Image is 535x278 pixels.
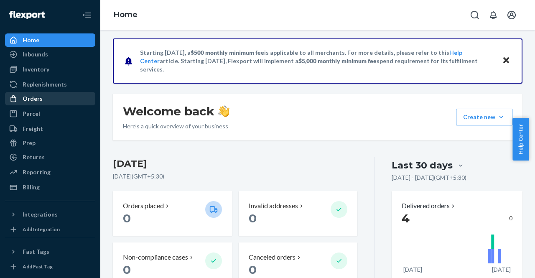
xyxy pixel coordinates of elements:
div: Billing [23,183,40,191]
ol: breadcrumbs [107,3,144,27]
div: Prep [23,139,36,147]
button: Help Center [512,118,529,161]
div: Parcel [23,110,40,118]
span: 0 [249,211,257,225]
p: [DATE] ( GMT+5:30 ) [113,172,357,181]
p: Non-compliance cases [123,252,188,262]
button: Open Search Box [466,7,483,23]
span: $500 monthly minimum fee [191,49,264,56]
div: Add Fast Tag [23,263,53,270]
div: Reporting [23,168,51,176]
button: Integrations [5,208,95,221]
a: Replenishments [5,78,95,91]
p: Invalid addresses [249,201,298,211]
p: [DATE] [403,265,422,274]
div: Last 30 days [392,159,453,172]
a: Home [114,10,138,19]
button: Close [501,55,512,67]
button: Close Navigation [79,7,95,23]
p: [DATE] - [DATE] ( GMT+5:30 ) [392,173,466,182]
button: Delivered orders [402,201,456,211]
span: 0 [249,263,257,277]
h1: Welcome back [123,104,229,119]
p: Starting [DATE], a is applicable to all merchants. For more details, please refer to this article... [140,48,494,74]
a: Parcel [5,107,95,120]
div: Integrations [23,210,58,219]
a: Returns [5,150,95,164]
div: Inventory [23,65,49,74]
div: Replenishments [23,80,67,89]
div: Orders [23,94,43,103]
button: Create new [456,109,512,125]
a: Home [5,33,95,47]
button: Open account menu [503,7,520,23]
span: 4 [402,211,410,225]
a: Inventory [5,63,95,76]
div: Inbounds [23,50,48,59]
span: 0 [123,211,131,225]
p: Canceled orders [249,252,296,262]
div: 0 [402,211,512,226]
div: Returns [23,153,45,161]
div: Freight [23,125,43,133]
a: Add Integration [5,224,95,235]
p: [DATE] [492,265,511,274]
span: $5,000 monthly minimum fee [298,57,377,64]
button: Invalid addresses 0 [239,191,358,236]
span: 0 [123,263,131,277]
p: Here’s a quick overview of your business [123,122,229,130]
a: Orders [5,92,95,105]
a: Prep [5,136,95,150]
div: Home [23,36,39,44]
div: Fast Tags [23,247,49,256]
img: Flexport logo [9,11,45,19]
a: Freight [5,122,95,135]
button: Fast Tags [5,245,95,258]
div: Add Integration [23,226,60,233]
h3: [DATE] [113,157,357,171]
a: Billing [5,181,95,194]
img: hand-wave emoji [218,105,229,117]
p: Orders placed [123,201,164,211]
a: Inbounds [5,48,95,61]
button: Orders placed 0 [113,191,232,236]
a: Reporting [5,166,95,179]
button: Open notifications [485,7,502,23]
a: Add Fast Tag [5,262,95,272]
